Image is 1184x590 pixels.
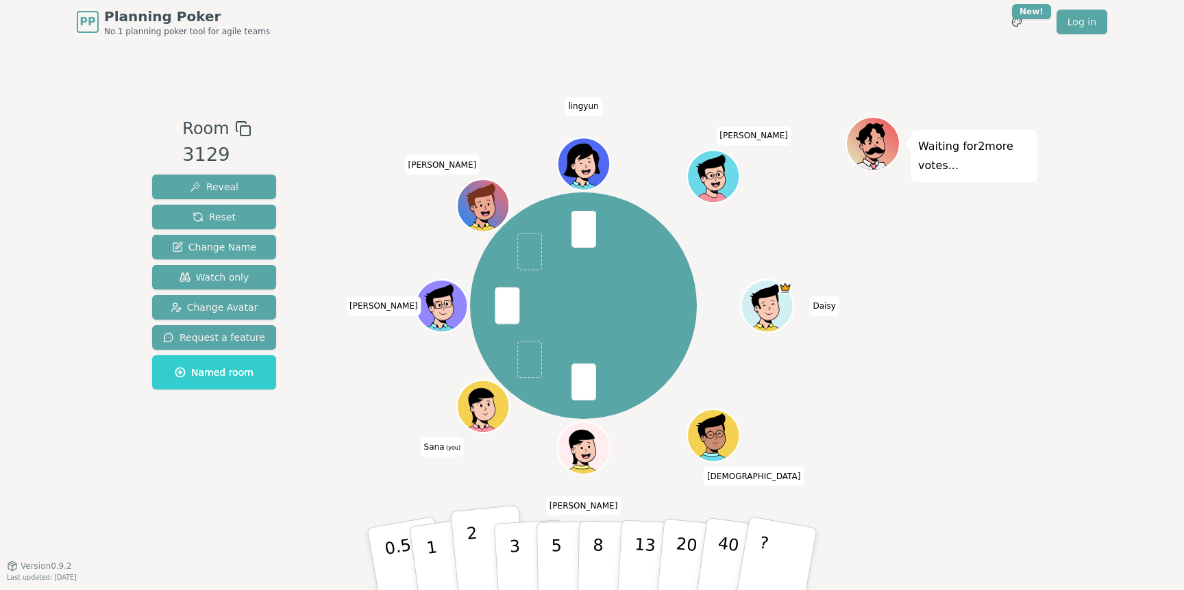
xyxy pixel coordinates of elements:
span: Version 0.9.2 [21,561,72,572]
div: 3129 [182,141,251,169]
span: Change Avatar [171,300,258,314]
button: New! [1004,10,1029,34]
span: Click to change your name [546,496,621,515]
button: Change Name [152,235,276,259]
span: Planning Poker [104,7,270,26]
span: Last updated: [DATE] [7,574,77,581]
span: Daisy is the host [778,281,791,294]
button: Change Avatar [152,295,276,320]
div: New! [1012,4,1051,19]
button: Reset [152,205,276,229]
button: Named room [152,355,276,389]
p: Waiting for 2 more votes... [918,137,1031,175]
button: Watch only [152,265,276,290]
span: Watch only [180,270,249,284]
a: PPPlanning PokerNo.1 planning poker tool for agile teams [77,7,270,37]
span: Click to change your name [346,296,421,316]
span: PP [79,14,95,30]
button: Version0.9.2 [7,561,72,572]
span: Click to change your name [704,466,804,485]
span: Reset [193,210,236,224]
a: Log in [1057,10,1107,34]
span: Change Name [172,240,256,254]
span: Click to change your name [421,437,464,457]
span: Click to change your name [809,296,839,316]
button: Reveal [152,175,276,199]
span: Click to change your name [565,97,602,116]
span: Room [182,116,229,141]
span: Click to change your name [404,155,480,174]
span: Click to change your name [716,126,791,145]
span: Reveal [190,180,238,194]
span: Named room [175,365,254,379]
span: Request a feature [163,331,265,344]
button: Click to change your avatar [458,381,508,431]
button: Request a feature [152,325,276,350]
span: (you) [445,445,461,451]
span: No.1 planning poker tool for agile teams [104,26,270,37]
